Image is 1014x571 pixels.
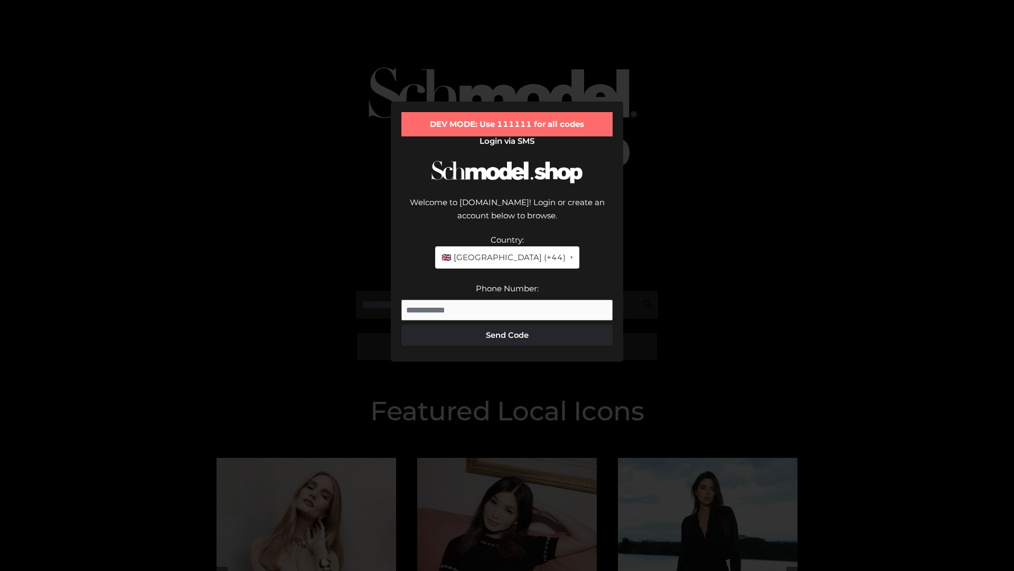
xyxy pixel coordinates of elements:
label: Phone Number: [476,283,539,293]
label: Country: [491,235,524,245]
h2: Login via SMS [401,136,613,146]
div: Welcome to [DOMAIN_NAME]! Login or create an account below to browse. [401,196,613,233]
button: Send Code [401,325,613,346]
span: 🇬🇧 [GEOGRAPHIC_DATA] (+44) [442,251,566,264]
div: DEV MODE: Use 111111 for all codes [401,112,613,136]
img: Schmodel Logo [428,151,586,193]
